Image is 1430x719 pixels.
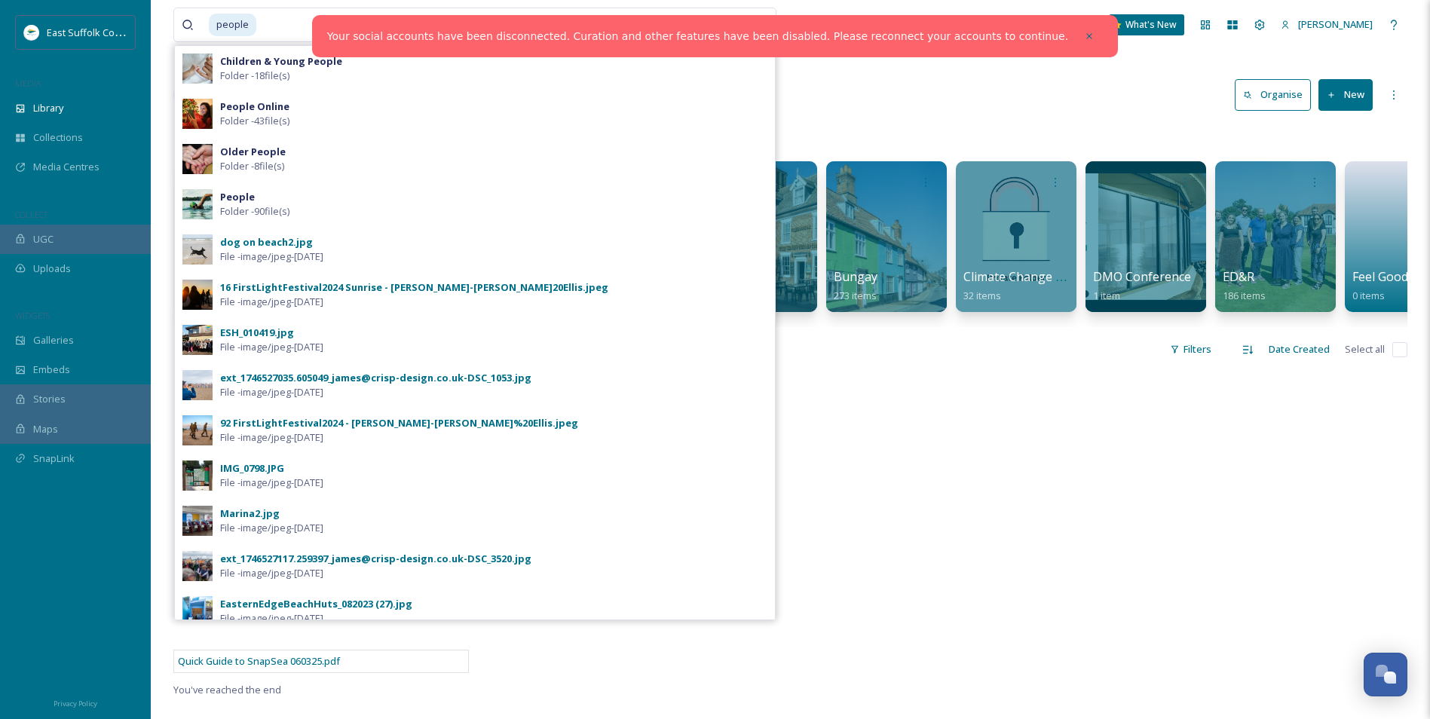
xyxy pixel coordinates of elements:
img: f2c5cbaf-a1d6-4dee-a8a0-5828952ef5a1.jpg [182,415,213,445]
div: Filters [1162,335,1219,364]
img: 053b8c6c-9c52-43eb-b1aa-de76aefc50e1.jpg [182,325,213,355]
span: Bungay [834,268,877,285]
strong: Children & Young People [220,54,342,68]
button: New [1318,79,1373,110]
span: WIDGETS [15,310,50,321]
a: Privacy Policy [54,693,97,711]
div: dog on beach2.jpg [220,235,313,249]
a: ED&R186 items [1223,270,1266,302]
span: Maps [33,422,58,436]
span: 32 items [963,289,1001,302]
span: File - image/jpeg - [DATE] [220,340,323,354]
span: 186 items [1223,289,1266,302]
span: File - image/jpeg - [DATE] [220,566,323,580]
span: ED&R [1223,268,1254,285]
span: Privacy Policy [54,699,97,708]
button: Open Chat [1364,653,1407,696]
div: Marina2.jpg [220,506,280,521]
span: UGC [33,232,54,246]
span: File - image/jpeg - [DATE] [220,295,323,309]
img: dd3292ee-dcd6-4fd2-aec1-22ac1c7cf116.jpg [182,596,213,626]
img: fcb185be-5e0c-47fd-801b-d592b7d5faa4.jpg [182,551,213,581]
div: EasternEdgeBeachHuts_082023 (27).jpg [220,597,412,611]
a: DMO Conference1 item [1093,270,1191,302]
a: [PERSON_NAME] [1273,10,1380,39]
span: File - image/jpeg - [DATE] [220,521,323,535]
img: 6e39be27-2131-485b-a4e2-3f9a02d2cd30.jpg [182,280,213,310]
img: 1de2161f-1b27-42e2-9151-020f79053715.jpg [182,234,213,265]
div: Date Created [1261,335,1337,364]
div: ext_1746527035.605049_james@crisp-design.co.uk-DSC_1053.jpg [220,371,531,385]
span: Uploads [33,262,71,276]
span: Select all [1345,342,1385,356]
span: 273 items [834,289,877,302]
span: You've reached the end [173,683,281,696]
strong: Older People [220,145,286,158]
span: Folder - 18 file(s) [220,69,289,83]
img: 952d829f-7124-433e-bdfc-0ec388bab282.jpg [182,506,213,536]
span: SnapLink [33,451,75,466]
span: File - image/jpeg - [DATE] [220,476,323,490]
img: 42c5ebdb-bbd7-462f-8af5-5d1ccdd27706.jpg [182,54,213,84]
img: 1e301484-9ccf-4a12-b5d6-c7a19ed85459.jpg [182,189,213,219]
span: Media Centres [33,160,100,174]
img: b479f270-d77a-49fa-a32e-2dd9e8910d39.jpg [182,99,213,129]
a: INTEGRATIONCanvaView Items [173,154,303,312]
span: Folder - 43 file(s) [220,114,289,128]
span: File - image/jpeg - [DATE] [220,385,323,399]
span: File - image/jpeg - [DATE] [220,249,323,264]
div: IMG_0798.JPG [220,461,284,476]
span: Stories [33,392,66,406]
a: Bungay273 items [834,270,877,302]
span: Folder - 90 file(s) [220,204,289,219]
span: Library [33,101,63,115]
div: Search [704,10,768,39]
img: ESC%20Logo.png [24,25,39,40]
span: Folder - 8 file(s) [220,159,284,173]
strong: People Online [220,99,289,113]
a: Climate Change & Sustainability32 items [963,270,1143,302]
span: DMO Conference [1093,268,1191,285]
span: East Suffolk Council [47,25,136,39]
span: Quick Guide to SnapSea 060325.pdf [178,654,340,668]
a: What's New [1109,14,1184,35]
span: Embeds [33,363,70,377]
div: ESH_010419.jpg [220,326,294,340]
a: Organise [1235,79,1318,110]
span: MEDIA [15,78,41,89]
span: [PERSON_NAME] [1298,17,1373,31]
div: 92 FirstLightFestival2024 - [PERSON_NAME]-[PERSON_NAME]%20Ellis.jpeg [220,416,578,430]
img: 620fff43-6258-4db2-8bb6-65786749dbec.jpg [182,460,213,491]
span: Collections [33,130,83,145]
span: 0 items [1352,289,1385,302]
span: Galleries [33,333,74,347]
div: 16 FirstLightFestival2024 Sunrise - [PERSON_NAME]-[PERSON_NAME]20Ellis.jpeg [220,280,608,295]
button: Organise [1235,79,1311,110]
span: Climate Change & Sustainability [963,268,1143,285]
img: cb82b4c8-7a7d-4f04-a295-108bae19eb21.jpg [182,370,213,400]
span: File - image/jpeg - [DATE] [220,611,323,626]
span: people [209,14,256,35]
strong: People [220,190,255,203]
div: ext_1746527117.259397_james@crisp-design.co.uk-DSC_3520.jpg [220,552,531,566]
span: File - image/jpeg - [DATE] [220,430,323,445]
a: Your social accounts have been disconnected. Curation and other features have been disabled. Plea... [327,29,1068,44]
span: 1 item [1093,289,1120,302]
span: COLLECT [15,209,47,220]
span: 1 file [173,342,193,356]
img: 2df88334-cac3-439b-a62a-2e3d18d29eb5.jpg [182,144,213,174]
